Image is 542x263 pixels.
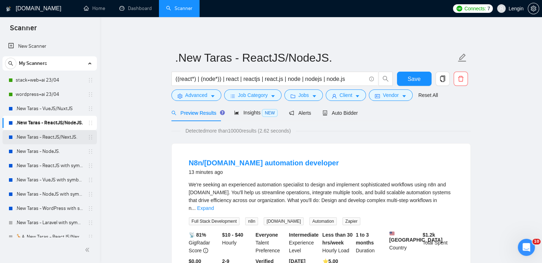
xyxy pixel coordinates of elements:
span: Insights [234,110,278,115]
b: 📡 81% [189,232,206,238]
a: wordpress+ai 23/04 [16,87,83,102]
a: .New Taras - ReactJS with symbols [16,159,83,173]
button: settingAdvancedcaret-down [171,89,221,101]
a: dashboardDashboard [119,5,152,11]
b: [GEOGRAPHIC_DATA] [389,231,443,243]
div: Experience Level [288,231,321,254]
span: area-chart [234,110,239,115]
span: holder [88,149,93,154]
span: My Scanners [19,56,47,71]
span: delete [454,76,468,82]
img: 🇺🇸 [389,231,394,236]
span: Scanner [4,23,42,38]
button: folderJobscaret-down [284,89,323,101]
button: search [378,72,393,86]
a: setting [528,6,539,11]
a: .New Taras - ReactJS/NextJS. [16,130,83,144]
span: Advanced [185,91,207,99]
span: double-left [85,246,92,253]
span: bars [230,93,235,99]
span: holder [88,177,93,183]
a: .New Taras - ReactJS/NodeJS. [16,116,83,130]
li: New Scanner [2,39,97,53]
div: Duration [354,231,388,254]
a: .New Taras - VueJS with symbols [16,173,83,187]
span: Zapier [342,217,360,225]
button: userClientcaret-down [326,89,366,101]
iframe: Intercom live chat [518,239,535,256]
span: holder [88,106,93,112]
span: 10 [532,239,541,244]
b: $10 - $40 [222,232,243,238]
div: We're seeking an experienced automation specialist to design and implement sophisticated workflow... [189,181,453,212]
span: Vendor [383,91,398,99]
span: Jobs [298,91,309,99]
span: Alerts [289,110,311,116]
b: Everyone [255,232,278,238]
a: .New Taras - WordPress with symbols [16,201,83,216]
span: notification [289,110,294,115]
span: holder [88,92,93,97]
button: setting [528,3,539,14]
div: 13 minutes ago [189,168,339,176]
img: upwork-logo.png [456,6,462,11]
span: folder [290,93,295,99]
span: caret-down [270,93,275,99]
span: holder [88,191,93,197]
span: Client [340,91,352,99]
div: Hourly [221,231,254,254]
b: 1 to 3 months [356,232,374,246]
span: info-circle [369,77,374,81]
button: delete [454,72,468,86]
img: logo [6,3,11,15]
span: idcard [375,93,380,99]
span: holder [88,206,93,211]
span: Preview Results [171,110,223,116]
a: .New Taras - Laravel with symbols [16,216,83,230]
span: ... [191,205,196,211]
span: caret-down [355,93,360,99]
span: robot [322,110,327,115]
span: Connects: [464,5,486,12]
div: Country [388,231,421,254]
span: [DOMAIN_NAME] [264,217,304,225]
div: Tooltip anchor [219,109,226,116]
span: Detected more than 10000 results (2.62 seconds) [180,127,296,135]
span: search [5,61,16,66]
a: .New Taras - NodeJS with symbols [16,187,83,201]
span: search [379,76,392,82]
div: GigRadar Score [187,231,221,254]
a: New Scanner [8,39,91,53]
span: holder [88,220,93,226]
span: holder [88,163,93,169]
span: caret-down [210,93,215,99]
span: Auto Bidder [322,110,358,116]
span: Full Stack Development [189,217,240,225]
span: caret-down [312,93,317,99]
span: search [171,110,176,115]
a: .New Taras - NodeJS. [16,144,83,159]
span: n8n [245,217,258,225]
span: user [499,6,504,11]
a: N8n/[DOMAIN_NAME] automation developer [189,159,339,167]
button: copy [435,72,450,86]
span: holder [88,77,93,83]
a: stack+web+ai 23/04 [16,73,83,87]
span: NEW [262,109,278,117]
span: info-circle [203,248,208,253]
button: barsJob Categorycaret-down [224,89,282,101]
a: Expand [197,205,214,211]
b: $ 1.2k [423,232,435,238]
input: Search Freelance Jobs... [176,74,366,83]
a: .New Taras - VueJS/NuxtJS [16,102,83,116]
b: Less than 30 hrs/week [322,232,353,246]
span: holder [88,120,93,126]
span: holder [88,234,93,240]
div: Total Spent [421,231,455,254]
span: Save [408,74,420,83]
button: Save [397,72,432,86]
b: Intermediate [289,232,319,238]
a: searchScanner [166,5,192,11]
button: idcardVendorcaret-down [369,89,412,101]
